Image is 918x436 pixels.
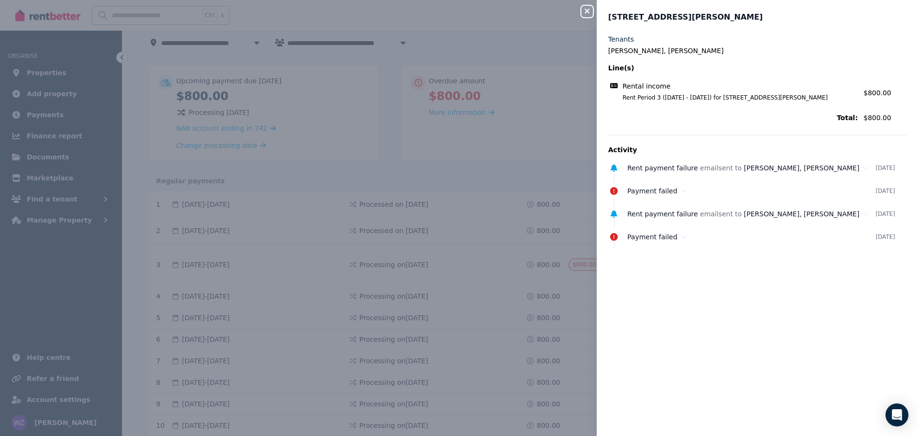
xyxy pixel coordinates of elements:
[627,163,875,173] div: email sent to
[863,113,907,123] span: $800.00
[608,113,858,123] span: Total:
[627,187,678,195] span: Payment failed
[611,94,858,101] span: Rent Period 3 ([DATE] - [DATE]) for [STREET_ADDRESS][PERSON_NAME]
[608,34,634,44] label: Tenants
[885,403,908,426] div: Open Intercom Messenger
[875,164,895,172] time: [DATE]
[744,164,860,172] span: [PERSON_NAME], [PERSON_NAME]
[608,63,858,73] span: Line(s)
[623,81,670,91] span: Rental income
[627,233,678,241] span: Payment failed
[627,209,875,219] div: email sent to
[875,210,895,218] time: [DATE]
[875,233,895,241] time: [DATE]
[875,187,895,195] time: [DATE]
[744,210,860,218] span: [PERSON_NAME], [PERSON_NAME]
[863,89,891,97] span: $800.00
[627,210,698,218] span: Rent payment failure
[608,11,763,23] span: [STREET_ADDRESS][PERSON_NAME]
[608,145,907,155] p: Activity
[608,46,907,56] legend: [PERSON_NAME], [PERSON_NAME]
[627,164,698,172] span: Rent payment failure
